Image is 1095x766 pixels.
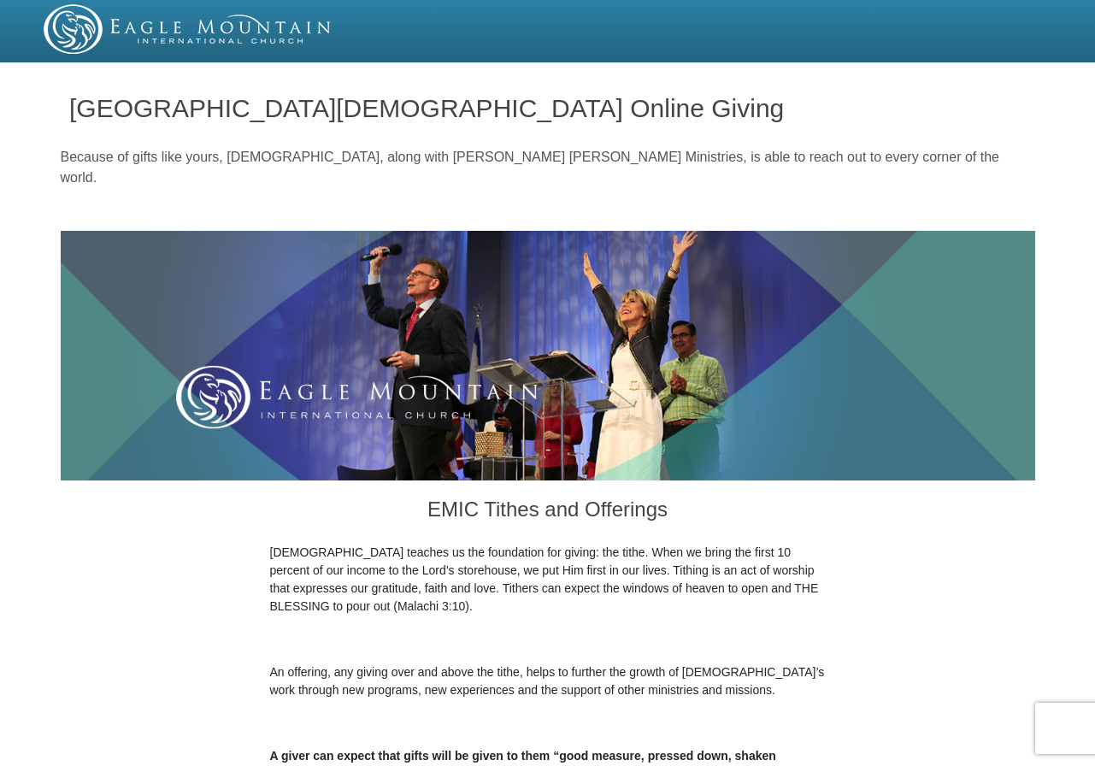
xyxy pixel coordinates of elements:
h3: EMIC Tithes and Offerings [270,480,826,544]
h1: [GEOGRAPHIC_DATA][DEMOGRAPHIC_DATA] Online Giving [69,94,1026,122]
p: Because of gifts like yours, [DEMOGRAPHIC_DATA], along with [PERSON_NAME] [PERSON_NAME] Ministrie... [61,147,1035,188]
p: [DEMOGRAPHIC_DATA] teaches us the foundation for giving: the tithe. When we bring the first 10 pe... [270,544,826,616]
p: An offering, any giving over and above the tithe, helps to further the growth of [DEMOGRAPHIC_DAT... [270,663,826,699]
img: EMIC [44,4,333,54]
